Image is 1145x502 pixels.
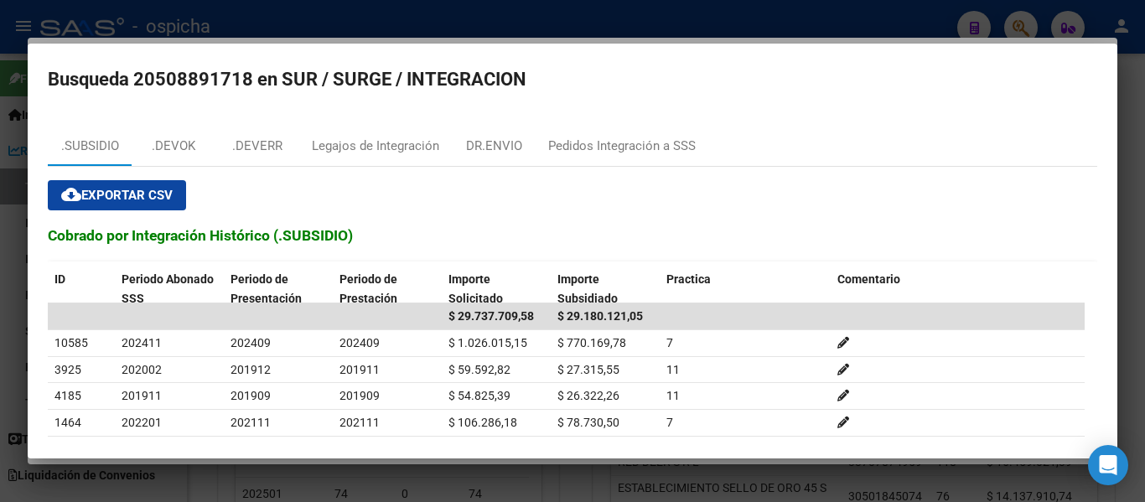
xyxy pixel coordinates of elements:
[339,363,380,376] span: 201911
[61,188,173,203] span: Exportar CSV
[48,180,186,210] button: Exportar CSV
[837,272,900,286] span: Comentario
[666,272,711,286] span: Practica
[122,336,162,349] span: 202411
[339,272,397,305] span: Periodo de Prestación
[448,309,534,323] span: $ 29.737.709,58
[666,389,680,402] span: 11
[557,416,619,429] span: $ 78.730,50
[448,416,517,429] span: $ 106.286,18
[231,416,271,429] span: 202111
[666,336,673,349] span: 7
[122,272,214,305] span: Periodo Abonado SSS
[115,261,224,317] datatable-header-cell: Periodo Abonado SSS
[448,272,503,305] span: Importe Solicitado
[54,336,88,349] span: 10585
[54,389,81,402] span: 4185
[231,336,271,349] span: 202409
[48,225,1097,246] h3: Cobrado por Integración Histórico (.SUBSIDIO)
[312,137,439,156] div: Legajos de Integración
[666,416,673,429] span: 7
[54,416,81,429] span: 1464
[548,137,696,156] div: Pedidos Integración a SSS
[231,389,271,402] span: 201909
[551,261,660,317] datatable-header-cell: Importe Subsidiado
[666,363,680,376] span: 11
[152,137,195,156] div: .DEVOK
[122,416,162,429] span: 202201
[232,137,282,156] div: .DEVERR
[448,336,527,349] span: $ 1.026.015,15
[557,336,626,349] span: $ 770.169,78
[557,309,643,323] span: $ 29.180.121,05
[54,272,65,286] span: ID
[122,389,162,402] span: 201911
[448,363,510,376] span: $ 59.592,82
[339,336,380,349] span: 202409
[466,137,522,156] div: DR.ENVIO
[333,261,442,317] datatable-header-cell: Periodo de Prestación
[1088,445,1128,485] div: Open Intercom Messenger
[831,261,1085,317] datatable-header-cell: Comentario
[231,272,302,305] span: Periodo de Presentación
[557,363,619,376] span: $ 27.315,55
[557,272,618,305] span: Importe Subsidiado
[48,64,1097,96] h2: Busqueda 20508891718 en SUR / SURGE / INTEGRACION
[122,363,162,376] span: 202002
[224,261,333,317] datatable-header-cell: Periodo de Presentación
[442,261,551,317] datatable-header-cell: Importe Solicitado
[339,389,380,402] span: 201909
[339,416,380,429] span: 202111
[557,389,619,402] span: $ 26.322,26
[448,389,510,402] span: $ 54.825,39
[48,261,115,317] datatable-header-cell: ID
[61,184,81,204] mat-icon: cloud_download
[54,363,81,376] span: 3925
[660,261,831,317] datatable-header-cell: Practica
[61,137,119,156] div: .SUBSIDIO
[231,363,271,376] span: 201912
